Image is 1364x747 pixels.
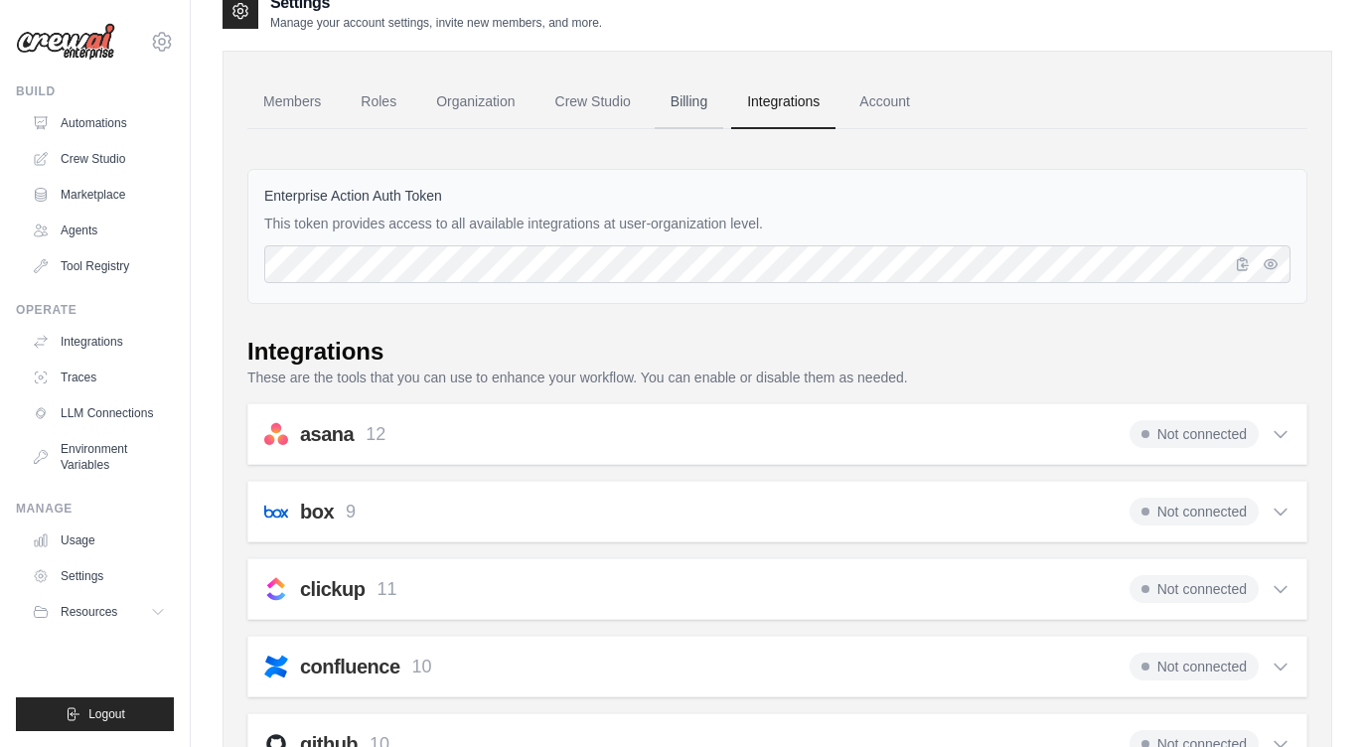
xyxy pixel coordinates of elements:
[16,83,174,99] div: Build
[420,75,530,129] a: Organization
[247,75,337,129] a: Members
[24,596,174,628] button: Resources
[264,500,288,523] img: box.svg
[24,250,174,282] a: Tool Registry
[270,15,602,31] p: Manage your account settings, invite new members, and more.
[16,697,174,731] button: Logout
[24,433,174,481] a: Environment Variables
[16,302,174,318] div: Operate
[655,75,723,129] a: Billing
[346,499,356,525] p: 9
[300,653,400,680] h2: confluence
[366,421,385,448] p: 12
[1130,575,1259,603] span: Not connected
[264,577,288,601] img: clickup.svg
[24,107,174,139] a: Automations
[24,143,174,175] a: Crew Studio
[61,604,117,620] span: Resources
[300,498,334,525] h2: box
[300,575,365,603] h2: clickup
[24,524,174,556] a: Usage
[377,576,396,603] p: 11
[412,654,432,680] p: 10
[264,655,288,678] img: confluence.svg
[843,75,926,129] a: Account
[300,420,354,448] h2: asana
[24,215,174,246] a: Agents
[1130,653,1259,680] span: Not connected
[24,179,174,211] a: Marketplace
[247,368,1307,387] p: These are the tools that you can use to enhance your workflow. You can enable or disable them as ...
[16,23,115,61] img: Logo
[24,362,174,393] a: Traces
[1130,420,1259,448] span: Not connected
[24,397,174,429] a: LLM Connections
[1130,498,1259,525] span: Not connected
[731,75,835,129] a: Integrations
[88,706,125,722] span: Logout
[264,422,288,446] img: asana.svg
[345,75,412,129] a: Roles
[264,186,1290,206] label: Enterprise Action Auth Token
[24,326,174,358] a: Integrations
[264,214,1290,233] p: This token provides access to all available integrations at user-organization level.
[247,336,383,368] div: Integrations
[539,75,647,129] a: Crew Studio
[16,501,174,517] div: Manage
[24,560,174,592] a: Settings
